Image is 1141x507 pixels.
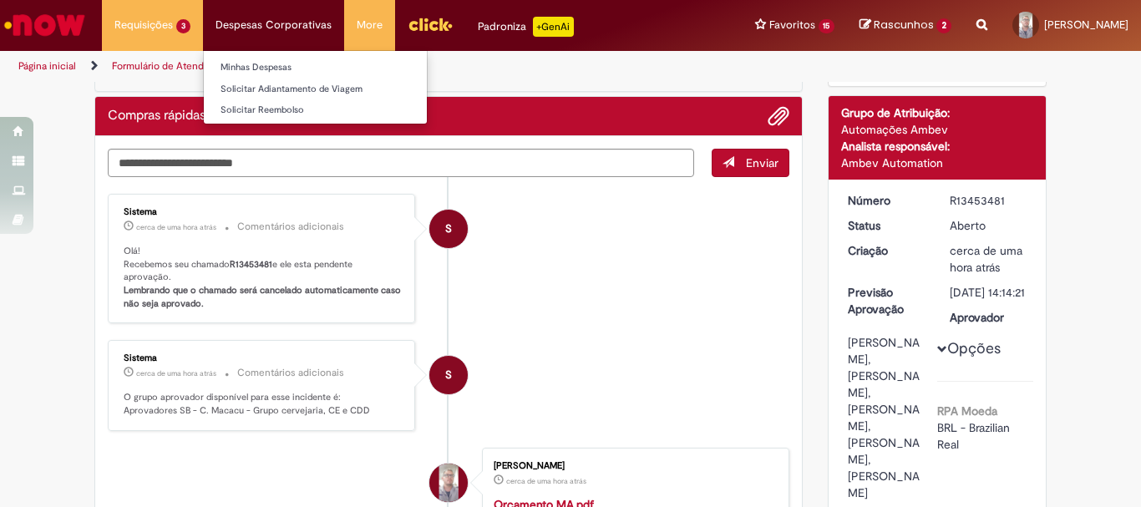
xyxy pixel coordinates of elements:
b: R13453481 [230,258,272,271]
span: Despesas Corporativas [216,17,332,33]
span: 2 [936,18,951,33]
div: [PERSON_NAME] [494,461,772,471]
b: Lembrando que o chamado será cancelado automaticamente caso não seja aprovado. [124,284,403,310]
span: cerca de uma hora atrás [136,222,216,232]
p: Olá! Recebemos seu chamado e ele esta pendente aprovação. [124,245,402,311]
time: 27/08/2025 16:14:31 [136,368,216,378]
div: 27/08/2025 16:14:21 [950,242,1027,276]
span: 3 [176,19,190,33]
small: Comentários adicionais [237,366,344,380]
span: cerca de uma hora atrás [136,368,216,378]
p: O grupo aprovador disponível para esse incidente é: Aprovadores SB - C. Macacu - Grupo cervejaria... [124,391,402,417]
small: Comentários adicionais [237,220,344,234]
span: S [445,209,452,249]
span: Enviar [746,155,778,170]
span: [PERSON_NAME] [1044,18,1128,32]
time: 27/08/2025 16:13:48 [506,476,586,486]
ul: Trilhas de página [13,51,748,82]
div: [PERSON_NAME], [PERSON_NAME], [PERSON_NAME], [PERSON_NAME], [PERSON_NAME] [848,334,925,501]
span: Favoritos [769,17,815,33]
div: [DATE] 14:14:21 [950,284,1027,301]
ul: Despesas Corporativas [203,50,428,124]
span: cerca de uma hora atrás [506,476,586,486]
div: Sistema [124,207,402,217]
span: S [445,355,452,395]
div: Aberto [950,217,1027,234]
dt: Número [835,192,938,209]
div: Fabiano Dos Santos Alves [429,464,468,502]
dt: Status [835,217,938,234]
h2: Compras rápidas (Speed Buy) Histórico de tíquete [108,109,281,124]
a: Minhas Despesas [204,58,427,77]
div: System [429,210,468,248]
a: Página inicial [18,59,76,73]
img: ServiceNow [2,8,88,42]
div: Padroniza [478,17,574,37]
img: click_logo_yellow_360x200.png [408,12,453,37]
button: Enviar [712,149,789,177]
dt: Criação [835,242,938,259]
a: Formulário de Atendimento [112,59,236,73]
b: RPA Moeda [937,403,997,418]
a: Solicitar Reembolso [204,101,427,119]
div: Automações Ambev [841,121,1034,138]
span: cerca de uma hora atrás [950,243,1022,275]
div: Ambev Automation [841,155,1034,171]
div: Sistema [124,353,402,363]
a: Rascunhos [860,18,951,33]
time: 27/08/2025 16:14:21 [950,243,1022,275]
span: Rascunhos [874,17,934,33]
div: Grupo de Atribuição: [841,104,1034,121]
button: Adicionar anexos [768,105,789,127]
textarea: Digite sua mensagem aqui... [108,149,694,177]
dt: Previsão Aprovação [835,284,938,317]
time: 27/08/2025 16:14:33 [136,222,216,232]
div: System [429,356,468,394]
dt: Aprovador [937,309,1040,326]
span: Requisições [114,17,173,33]
span: More [357,17,383,33]
span: BRL - Brazilian Real [937,420,1013,452]
div: R13453481 [950,192,1027,209]
a: Solicitar Adiantamento de Viagem [204,80,427,99]
div: Analista responsável: [841,138,1034,155]
p: +GenAi [533,17,574,37]
span: 15 [819,19,835,33]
